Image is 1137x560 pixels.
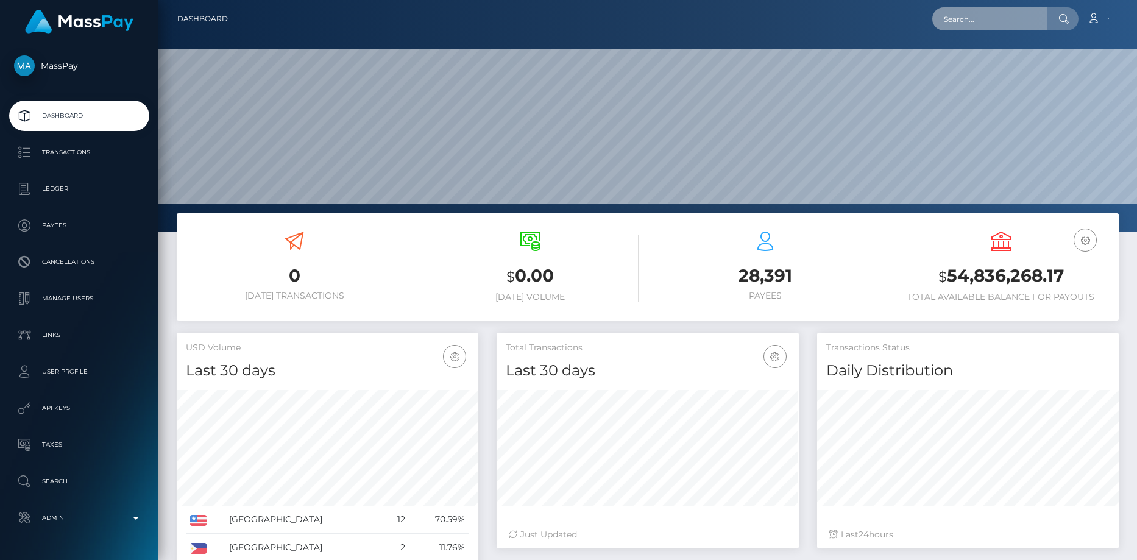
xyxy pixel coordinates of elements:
[422,264,639,289] h3: 0.00
[859,529,869,540] span: 24
[186,264,403,288] h3: 0
[9,393,149,424] a: API Keys
[14,436,144,454] p: Taxes
[9,101,149,131] a: Dashboard
[186,360,469,381] h4: Last 30 days
[9,466,149,497] a: Search
[225,506,384,534] td: [GEOGRAPHIC_DATA]
[422,292,639,302] h6: [DATE] Volume
[14,399,144,417] p: API Keys
[186,291,403,301] h6: [DATE] Transactions
[938,268,947,285] small: $
[826,342,1110,354] h5: Transactions Status
[9,320,149,350] a: Links
[177,6,228,32] a: Dashboard
[14,216,144,235] p: Payees
[826,360,1110,381] h4: Daily Distribution
[9,283,149,314] a: Manage Users
[9,210,149,241] a: Payees
[384,506,409,534] td: 12
[657,291,874,301] h6: Payees
[506,360,789,381] h4: Last 30 days
[506,342,789,354] h5: Total Transactions
[14,180,144,198] p: Ledger
[9,356,149,387] a: User Profile
[9,503,149,533] a: Admin
[14,107,144,125] p: Dashboard
[893,264,1110,289] h3: 54,836,268.17
[14,55,35,76] img: MassPay
[14,253,144,271] p: Cancellations
[14,472,144,491] p: Search
[14,509,144,527] p: Admin
[9,60,149,71] span: MassPay
[409,506,469,534] td: 70.59%
[14,289,144,308] p: Manage Users
[9,174,149,204] a: Ledger
[893,292,1110,302] h6: Total Available Balance for Payouts
[14,143,144,161] p: Transactions
[509,528,786,541] div: Just Updated
[190,543,207,554] img: PH.png
[25,10,133,34] img: MassPay Logo
[14,363,144,381] p: User Profile
[9,247,149,277] a: Cancellations
[186,342,469,354] h5: USD Volume
[932,7,1047,30] input: Search...
[14,326,144,344] p: Links
[829,528,1107,541] div: Last hours
[190,515,207,526] img: US.png
[9,430,149,460] a: Taxes
[9,137,149,168] a: Transactions
[657,264,874,288] h3: 28,391
[506,268,515,285] small: $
